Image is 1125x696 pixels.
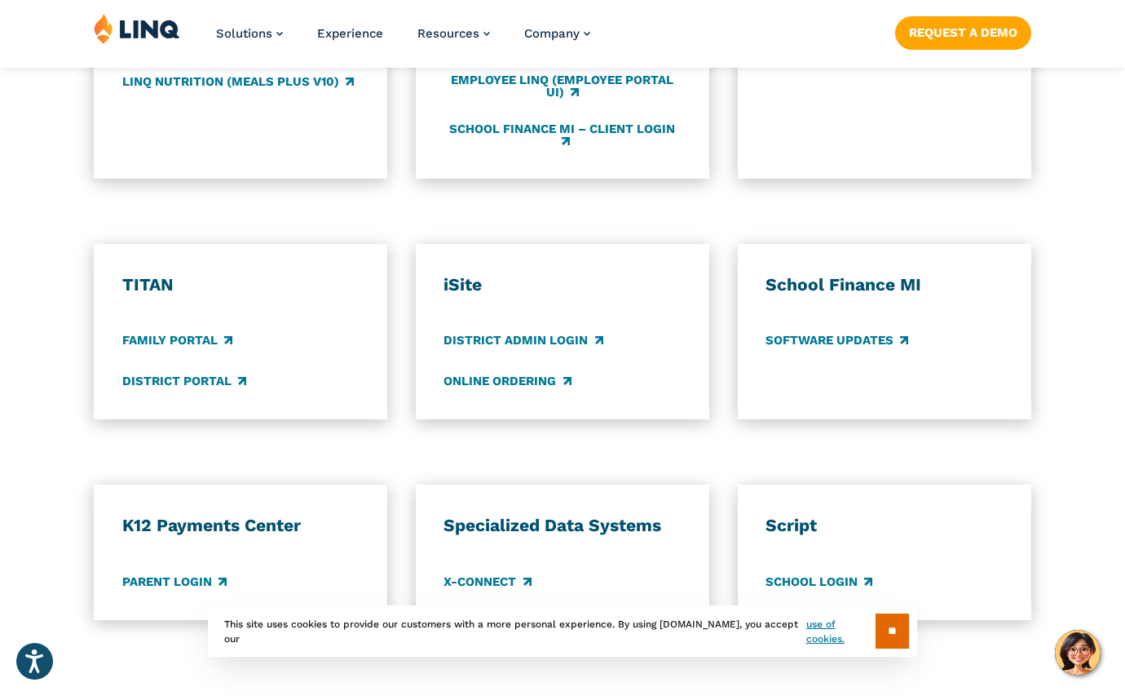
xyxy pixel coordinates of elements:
[443,273,681,295] h3: iSite
[122,332,232,350] a: Family Portal
[208,605,917,657] div: This site uses cookies to provide our customers with a more personal experience. By using [DOMAIN...
[765,514,1003,536] h3: Script
[443,573,531,591] a: X-Connect
[122,372,246,390] a: District Portal
[443,514,681,536] h3: Specialized Data Systems
[443,122,681,149] a: School Finance MI – Client Login
[765,573,872,591] a: School Login
[1055,630,1101,676] button: Hello, have a question? Let’s chat.
[122,273,360,295] h3: TITAN
[524,26,590,41] a: Company
[443,372,571,390] a: Online Ordering
[895,13,1031,49] nav: Button Navigation
[417,26,490,41] a: Resources
[122,573,227,591] a: Parent Login
[895,16,1031,49] a: Request a Demo
[765,332,908,350] a: Software Updates
[443,332,602,350] a: District Admin Login
[806,617,876,646] a: use of cookies.
[94,13,180,44] img: LINQ | K‑12 Software
[216,26,272,41] span: Solutions
[216,26,283,41] a: Solutions
[524,26,580,41] span: Company
[443,73,681,100] a: Employee LINQ (Employee Portal UI)
[122,73,354,91] a: LINQ Nutrition (Meals Plus v10)
[765,273,1003,295] h3: School Finance MI
[122,514,360,536] h3: K12 Payments Center
[417,26,479,41] span: Resources
[317,26,383,41] a: Experience
[216,13,590,67] nav: Primary Navigation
